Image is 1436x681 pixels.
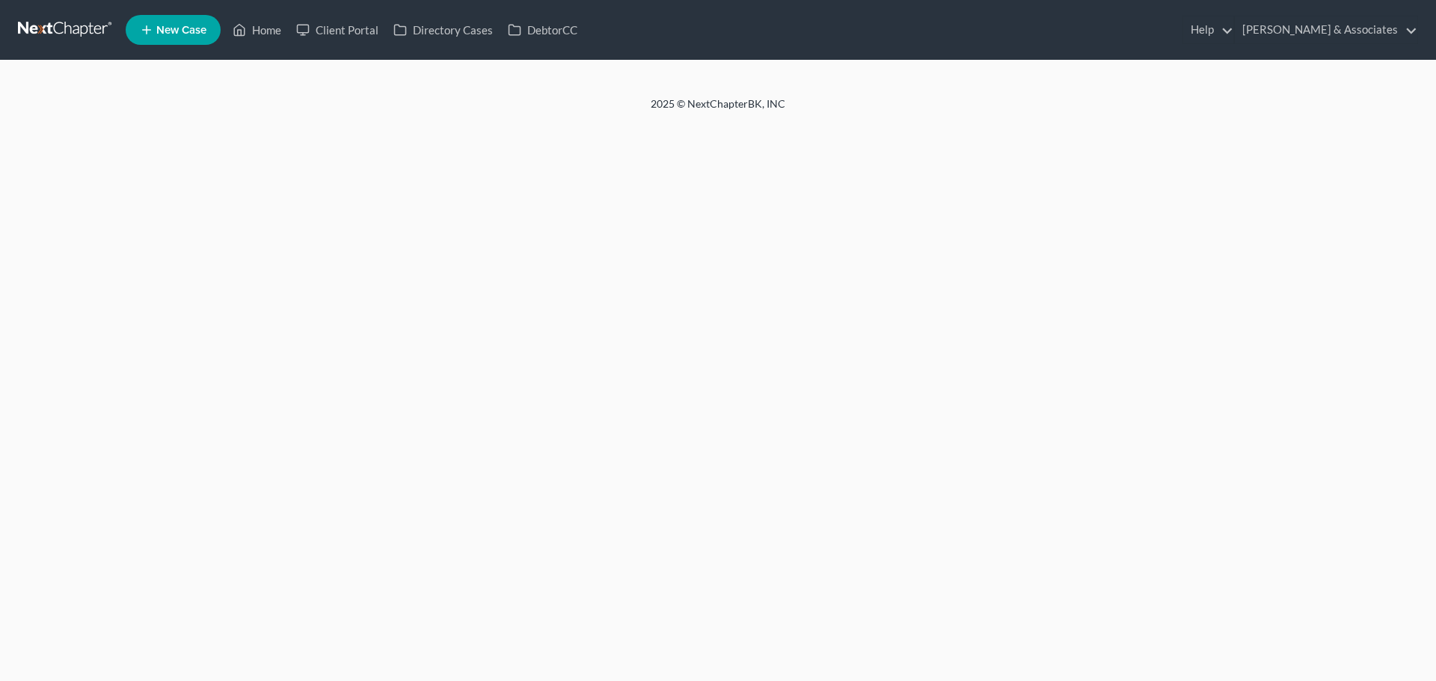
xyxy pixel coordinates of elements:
[386,16,500,43] a: Directory Cases
[292,96,1144,123] div: 2025 © NextChapterBK, INC
[126,15,221,45] new-legal-case-button: New Case
[225,16,289,43] a: Home
[289,16,386,43] a: Client Portal
[1235,16,1417,43] a: [PERSON_NAME] & Associates
[1183,16,1233,43] a: Help
[500,16,585,43] a: DebtorCC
